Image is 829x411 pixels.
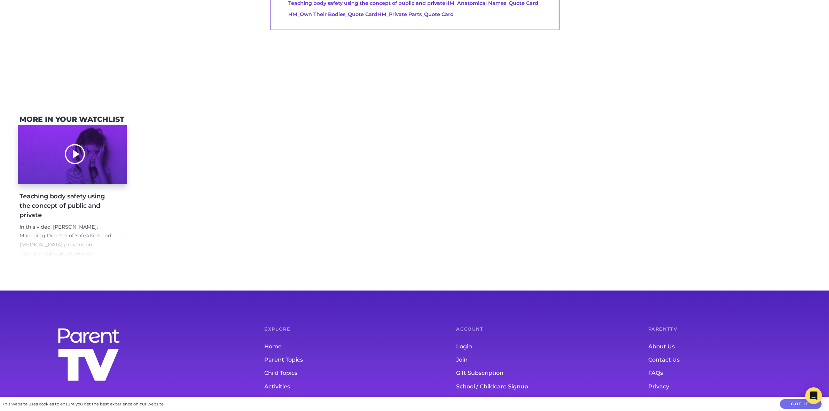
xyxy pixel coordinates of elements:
[2,401,164,408] div: This website uses cookies to ensure you get the best experience on our website.
[648,327,812,332] h6: ParentTV
[456,340,620,353] a: Login
[780,399,822,409] button: Got it!
[19,223,114,304] p: In this video, [PERSON_NAME], Managing Director of Safe4Kids and [MEDICAL_DATA] prevention educat...
[456,353,620,366] a: Join
[456,327,620,332] h6: Account
[456,367,620,380] a: Gift Subscription
[805,387,822,404] div: Open Intercom Messenger
[648,340,812,353] a: About Us
[377,11,454,17] a: HM_Private Parts_Quote Card
[19,125,125,259] a: Teaching body safety using the concept of public and private In this video, [PERSON_NAME], Managi...
[264,353,428,366] a: Parent Topics
[264,380,428,393] a: Activities
[19,192,114,220] h4: Teaching body safety using the concept of public and private
[648,353,812,366] a: Contact Us
[264,327,428,332] h6: Explore
[456,380,620,393] a: School / Childcare Signup
[288,11,377,17] a: HM_Own Their Bodies_Quote Card
[264,340,428,353] a: Home
[648,367,812,380] a: FAQs
[648,380,812,393] a: Privacy
[19,115,124,124] h3: More in your watchlist
[264,367,428,380] a: Child Topics
[648,393,812,406] a: Terms
[56,327,122,383] img: parenttv-logo-stacked-white.f9d0032.svg
[264,393,428,406] a: Courses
